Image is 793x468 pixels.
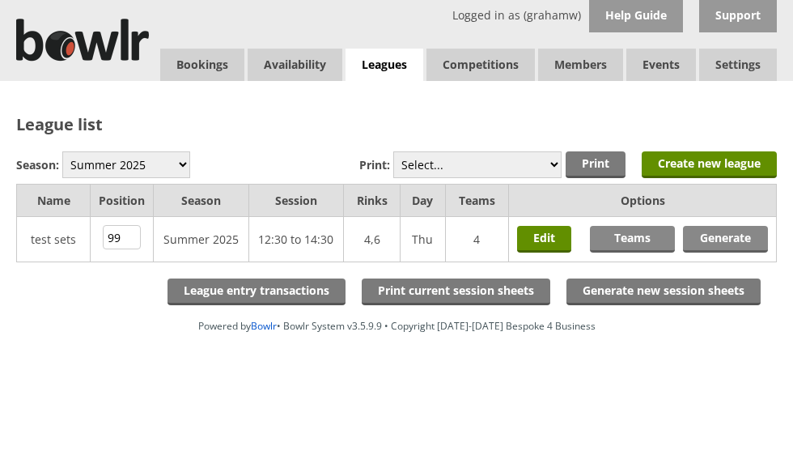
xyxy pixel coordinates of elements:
[198,319,596,333] span: Powered by • Bowlr System v3.5.9.9 • Copyright [DATE]-[DATE] Bespoke 4 Business
[248,217,343,262] td: 12:30 to 14:30
[445,185,508,217] td: Teams
[590,226,675,253] a: Teams
[566,151,625,178] input: Print
[16,157,59,172] label: Season:
[91,185,154,217] td: Position
[248,49,342,81] a: Availability
[566,279,761,305] a: Generate new session sheets
[346,49,423,82] a: Leagues
[17,217,91,262] td: test sets
[154,185,248,217] td: Season
[683,226,768,253] a: Generate
[699,49,777,81] span: Settings
[251,319,277,333] a: Bowlr
[344,185,401,217] td: Rinks
[401,217,446,262] td: Thu
[517,226,571,253] a: Edit
[168,279,346,305] a: League entry transactions
[445,217,508,262] td: 4
[17,185,91,217] td: Name
[626,49,696,81] a: Events
[538,49,623,81] span: Members
[359,157,390,172] label: Print:
[344,217,401,262] td: 4,6
[160,49,244,81] a: Bookings
[509,185,777,217] td: Options
[362,279,550,305] a: Print current session sheets
[248,185,343,217] td: Session
[401,185,446,217] td: Day
[16,113,777,135] h2: League list
[426,49,535,81] a: Competitions
[154,217,248,262] td: Summer 2025
[642,151,777,178] a: Create new league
